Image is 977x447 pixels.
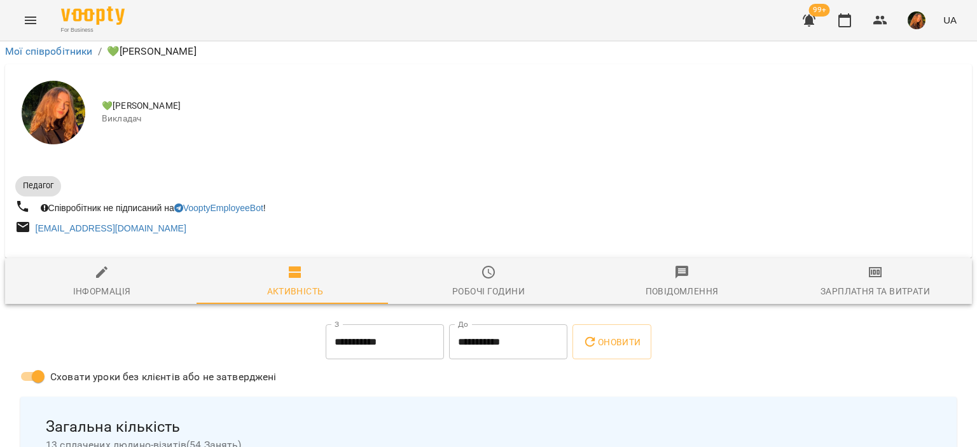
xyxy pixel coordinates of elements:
nav: breadcrumb [5,44,972,59]
span: Педагог [15,180,61,191]
div: Співробітник не підписаний на ! [38,199,268,217]
p: 💚[PERSON_NAME] [107,44,197,59]
span: 💚[PERSON_NAME] [102,100,962,113]
img: Voopty Logo [61,6,125,25]
img: 💚Бабич Іванна Миколаївна [22,81,85,144]
a: VooptyEmployeeBot [174,203,263,213]
img: a7253ec6d19813cf74d78221198b3021.jpeg [908,11,925,29]
span: Сховати уроки без клієнтів або не затверджені [50,369,277,385]
button: Оновити [572,324,651,360]
span: Оновити [583,334,641,350]
div: Повідомлення [646,284,719,299]
span: For Business [61,26,125,34]
a: [EMAIL_ADDRESS][DOMAIN_NAME] [36,223,186,233]
span: Викладач [102,113,962,125]
div: Інформація [73,284,131,299]
a: Мої співробітники [5,45,93,57]
div: Активність [267,284,324,299]
button: UA [938,8,962,32]
span: UA [943,13,957,27]
div: Зарплатня та Витрати [821,284,930,299]
div: Робочі години [452,284,525,299]
button: Menu [15,5,46,36]
li: / [98,44,102,59]
span: 99+ [809,4,830,17]
span: Загальна кількість [46,417,931,437]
